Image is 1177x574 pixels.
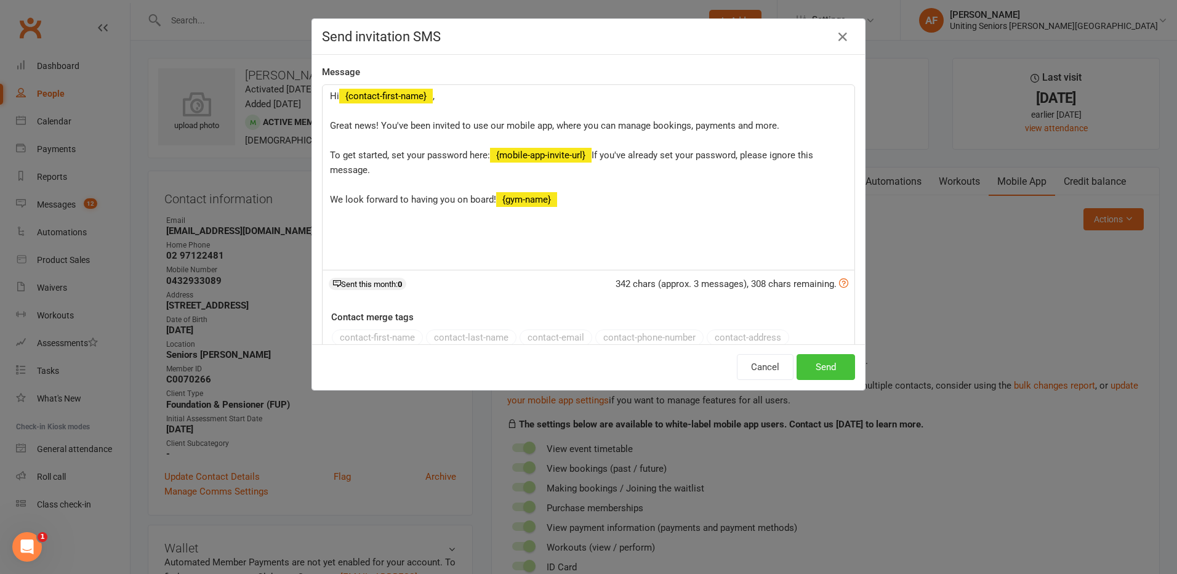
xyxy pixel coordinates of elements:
[12,532,42,562] iframe: Intercom live chat
[331,310,414,325] label: Contact merge tags
[38,532,47,542] span: 1
[330,91,339,102] span: Hi
[398,280,402,289] strong: 0
[737,354,793,380] button: Cancel
[322,65,360,79] label: Message
[329,278,406,290] div: Sent this month:
[616,277,848,291] div: 342 chars (approx. 3 messages), 308 chars remaining.
[330,91,779,161] span: , Great news! You've been invited to use our mobile app, where you can manage bookings, payments ...
[797,354,855,380] button: Send
[833,27,853,47] button: Close
[322,29,855,44] h4: Send invitation SMS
